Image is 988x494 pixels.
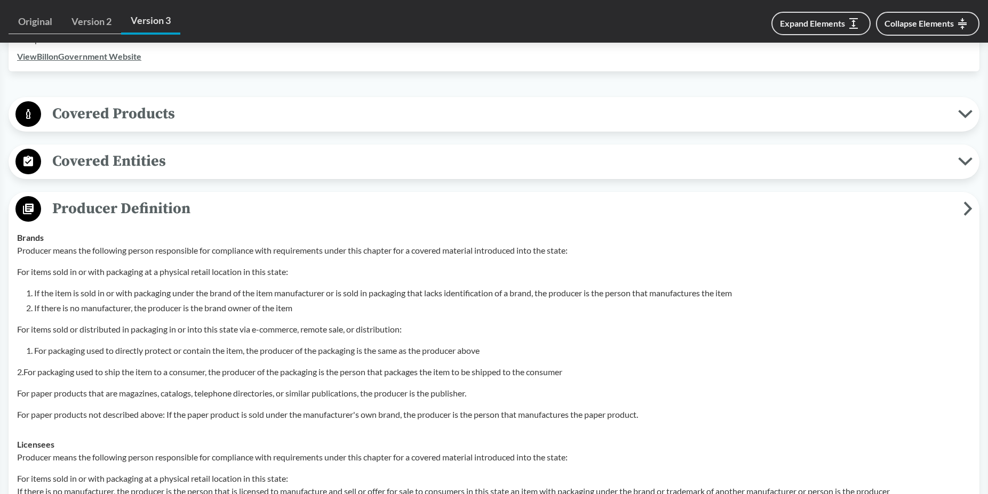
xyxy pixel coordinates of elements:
button: Producer Definition [12,196,976,223]
p: For items sold or distributed in packaging in or into this state via e-commerce, remote sale, or ... [17,323,971,336]
p: For items sold in or with packaging at a physical retail location in this state: [17,265,971,278]
span: Covered Entities [41,149,958,173]
p: Producer means the following person responsible for compliance with requirements under this chapt... [17,451,971,464]
p: For paper products that are magazines, catalogs, telephone directories, or similar publications, ... [17,387,971,400]
button: Expand Elements [771,12,871,35]
a: ViewBillonGovernment Website [17,51,141,61]
span: Covered Products [41,102,958,126]
li: For packaging used to directly protect or contain the item, the producer of the packaging is the ... [34,344,971,357]
button: Covered Products [12,101,976,128]
strong: Brands [17,232,44,242]
li: If the item is sold in or with packaging under the brand of the item manufacturer or is sold in p... [34,287,971,299]
a: Version 3 [121,9,180,35]
button: Covered Entities [12,148,976,175]
a: Original [9,10,62,34]
button: Collapse Elements [876,12,979,36]
p: For paper products not described above: If the paper product is sold under the manufacturer's own... [17,408,971,421]
span: Producer Definition [41,197,963,221]
li: If there is no manufacturer, the producer is the brand owner of the item [34,302,971,314]
p: 2.For packaging used to ship the item to a consumer, the producer of the packaging is the person ... [17,366,971,378]
strong: Licensees [17,439,54,449]
p: Producer means the following person responsible for compliance with requirements under this chapt... [17,244,971,257]
a: Version 2 [62,10,121,34]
